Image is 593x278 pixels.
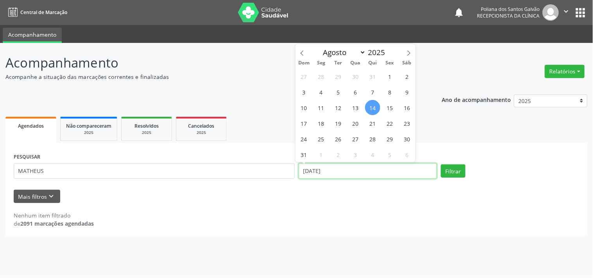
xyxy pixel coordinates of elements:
[365,147,380,162] span: Setembro 4, 2025
[454,7,465,18] button: notifications
[18,123,44,129] span: Agendados
[5,73,413,81] p: Acompanhe a situação das marcações correntes e finalizadas
[400,131,415,146] span: Agosto 30, 2025
[66,123,111,129] span: Não compareceram
[382,116,398,131] span: Agosto 22, 2025
[331,100,346,115] span: Agosto 12, 2025
[188,123,215,129] span: Cancelados
[562,7,571,16] i: 
[382,147,398,162] span: Setembro 5, 2025
[296,61,313,66] span: Dom
[331,147,346,162] span: Setembro 2, 2025
[545,65,585,78] button: Relatórios
[314,147,329,162] span: Setembro 1, 2025
[3,28,62,43] a: Acompanhamento
[365,69,380,84] span: Julho 31, 2025
[14,211,94,219] div: Nenhum item filtrado
[365,116,380,131] span: Agosto 21, 2025
[20,220,94,227] strong: 2091 marcações agendadas
[348,116,363,131] span: Agosto 20, 2025
[477,12,540,19] span: Recepcionista da clínica
[331,84,346,100] span: Agosto 5, 2025
[365,84,380,100] span: Agosto 7, 2025
[400,84,415,100] span: Agosto 9, 2025
[331,69,346,84] span: Julho 29, 2025
[477,6,540,12] div: Poliana dos Santos Galvão
[14,163,295,179] input: Nome, CNS
[348,131,363,146] span: Agosto 27, 2025
[366,47,392,57] input: Year
[365,100,380,115] span: Agosto 14, 2025
[14,190,60,203] button: Mais filtroskeyboard_arrow_down
[314,100,329,115] span: Agosto 11, 2025
[331,131,346,146] span: Agosto 26, 2025
[296,84,312,100] span: Agosto 3, 2025
[331,116,346,131] span: Agosto 19, 2025
[314,84,329,100] span: Agosto 4, 2025
[347,61,364,66] span: Qua
[381,61,398,66] span: Sex
[296,147,312,162] span: Agosto 31, 2025
[314,69,329,84] span: Julho 28, 2025
[400,116,415,131] span: Agosto 23, 2025
[400,69,415,84] span: Agosto 2, 2025
[364,61,381,66] span: Qui
[313,61,330,66] span: Seg
[574,6,588,20] button: apps
[14,151,40,163] label: PESQUISAR
[348,100,363,115] span: Agosto 13, 2025
[348,147,363,162] span: Setembro 3, 2025
[66,130,111,135] div: 2025
[442,94,511,104] p: Ano de acompanhamento
[330,61,347,66] span: Ter
[314,116,329,131] span: Agosto 18, 2025
[296,69,312,84] span: Julho 27, 2025
[382,69,398,84] span: Agosto 1, 2025
[14,219,94,228] div: de
[398,61,416,66] span: Sáb
[182,130,221,135] div: 2025
[20,9,67,16] span: Central de Marcação
[134,123,159,129] span: Resolvidos
[382,84,398,100] span: Agosto 8, 2025
[127,130,166,135] div: 2025
[348,69,363,84] span: Julho 30, 2025
[47,192,56,201] i: keyboard_arrow_down
[382,100,398,115] span: Agosto 15, 2025
[314,131,329,146] span: Agosto 25, 2025
[543,4,559,21] img: img
[5,53,413,73] p: Acompanhamento
[319,47,366,58] select: Month
[5,6,67,19] a: Central de Marcação
[296,116,312,131] span: Agosto 17, 2025
[559,4,574,21] button: 
[296,100,312,115] span: Agosto 10, 2025
[365,131,380,146] span: Agosto 28, 2025
[441,164,466,178] button: Filtrar
[296,131,312,146] span: Agosto 24, 2025
[299,163,437,179] input: Selecione um intervalo
[400,100,415,115] span: Agosto 16, 2025
[400,147,415,162] span: Setembro 6, 2025
[348,84,363,100] span: Agosto 6, 2025
[382,131,398,146] span: Agosto 29, 2025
